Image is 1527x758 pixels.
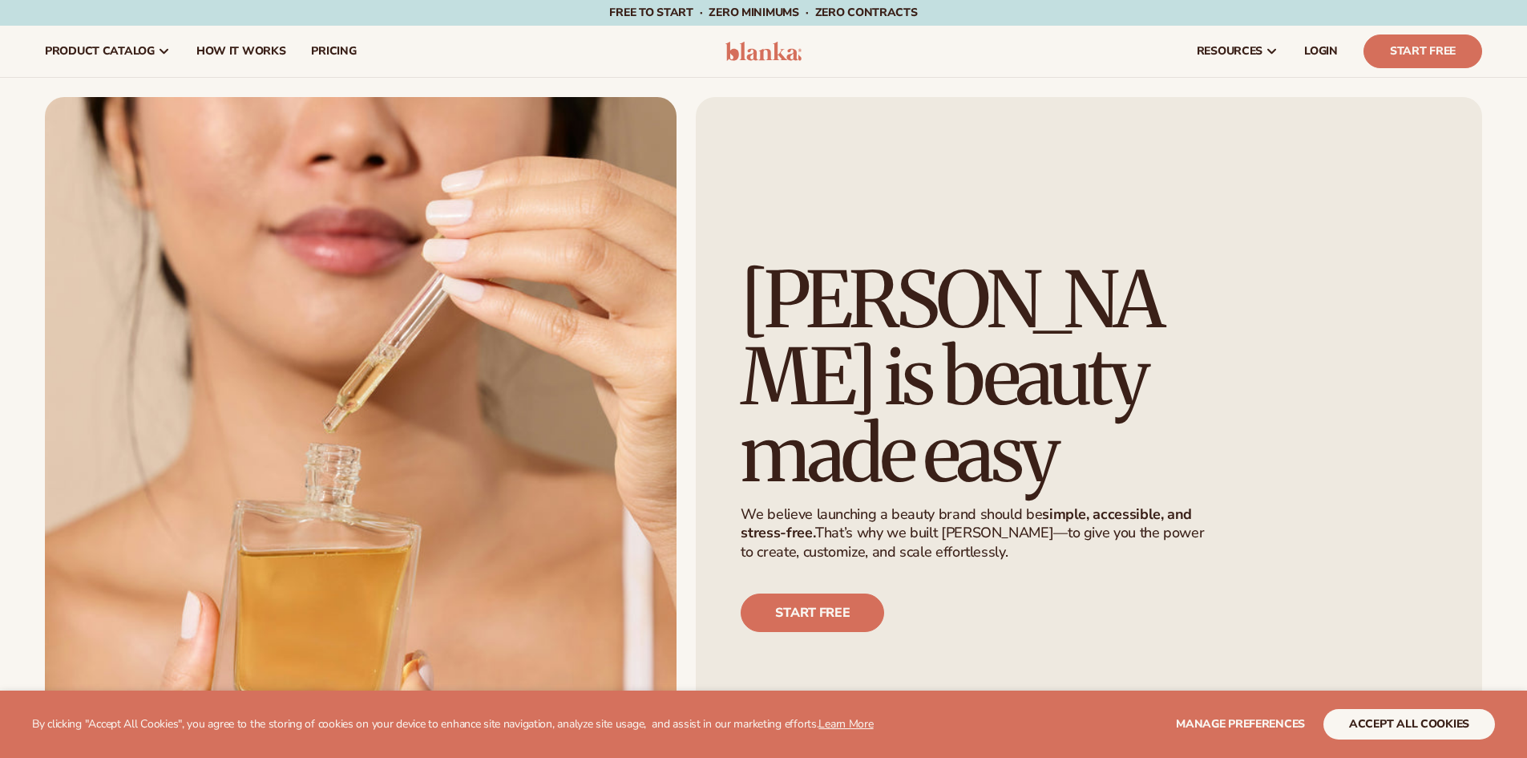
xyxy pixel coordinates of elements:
[741,505,1192,542] strong: simple, accessible, and stress-free.
[1197,45,1262,58] span: resources
[818,716,873,732] a: Learn More
[1184,26,1291,77] a: resources
[1304,45,1338,58] span: LOGIN
[32,26,184,77] a: product catalog
[741,505,1218,561] p: We believe launching a beauty brand should be That’s why we built [PERSON_NAME]—to give you the p...
[741,594,884,632] a: Start free
[1291,26,1351,77] a: LOGIN
[45,45,155,58] span: product catalog
[1176,709,1305,740] button: Manage preferences
[1176,716,1305,732] span: Manage preferences
[609,5,917,20] span: Free to start · ZERO minimums · ZERO contracts
[725,42,802,61] img: logo
[1363,34,1482,68] a: Start Free
[184,26,299,77] a: How It Works
[1323,709,1495,740] button: accept all cookies
[298,26,369,77] a: pricing
[741,261,1228,492] h1: [PERSON_NAME] is beauty made easy
[32,718,874,732] p: By clicking "Accept All Cookies", you agree to the storing of cookies on your device to enhance s...
[196,45,286,58] span: How It Works
[311,45,356,58] span: pricing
